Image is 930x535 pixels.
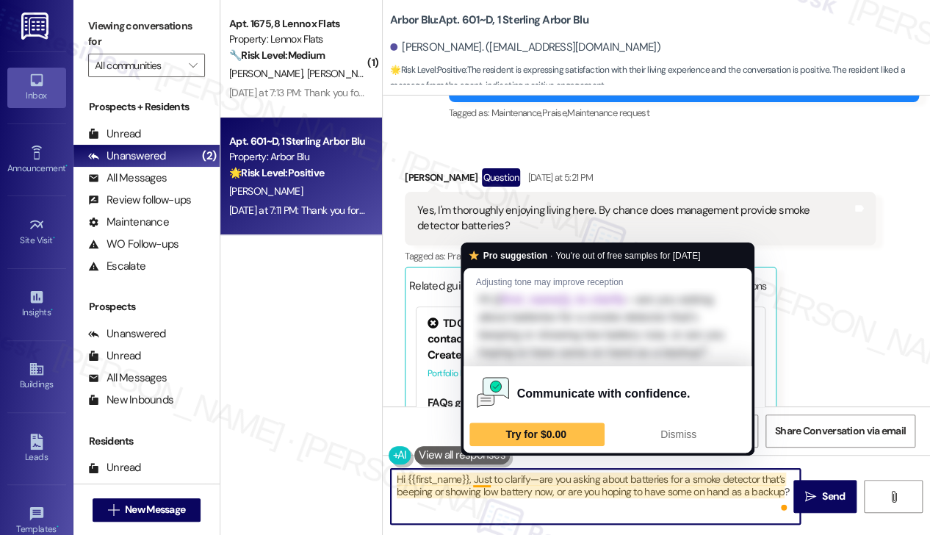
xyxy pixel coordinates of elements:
[775,423,906,439] span: Share Conversation via email
[7,284,66,324] a: Insights •
[88,15,205,54] label: Viewing conversations for
[88,126,141,142] div: Unread
[447,250,472,262] span: Praise ,
[822,489,845,504] span: Send
[229,32,365,47] div: Property: Lennox Flats
[542,107,567,119] span: Praise ,
[524,170,593,185] div: [DATE] at 5:21 PM
[229,149,365,165] div: Property: Arbor Blu
[405,168,876,192] div: [PERSON_NAME]
[229,184,303,198] span: [PERSON_NAME]
[449,102,920,123] div: Tagged as:
[805,491,816,503] i: 
[88,259,145,274] div: Escalate
[93,498,201,522] button: New Message
[88,482,166,498] div: Unanswered
[21,12,51,40] img: ResiDesk Logo
[428,366,754,381] div: Portfolio level guideline ( 66 % match)
[7,356,66,396] a: Buildings
[390,64,466,76] strong: 🌟 Risk Level: Positive
[88,326,166,342] div: Unanswered
[567,107,649,119] span: Maintenance request
[88,392,173,408] div: New Inbounds
[88,170,167,186] div: All Messages
[229,166,324,179] strong: 🌟 Risk Level: Positive
[482,168,521,187] div: Question
[88,348,141,364] div: Unread
[428,395,569,426] b: FAQs generated by ResiDesk AI
[405,245,876,267] div: Tagged as:
[390,40,660,55] div: [PERSON_NAME]. ([EMAIL_ADDRESS][DOMAIN_NAME])
[887,491,898,503] i: 
[189,60,197,71] i: 
[390,12,588,28] b: Arbor Blu: Apt. 601~D, 1 Sterling Arbor Blu
[88,237,179,252] div: WO Follow-ups
[65,161,68,171] span: •
[417,203,852,234] div: Yes, I'm thoroughly enjoying living here. By chance does management provide smoke detector batter...
[307,67,381,80] span: [PERSON_NAME]
[108,504,119,516] i: 
[409,279,494,300] div: Related guidelines
[793,480,857,513] button: Send
[198,478,220,501] div: (2)
[428,348,754,363] div: Created [DATE]
[53,233,55,243] span: •
[95,54,181,77] input: All communities
[88,148,166,164] div: Unanswered
[428,316,754,348] div: TDC Management - Arbor Blu: Parking costs $325 per month; contact the office for availability.
[229,16,365,32] div: Apt. 1675, 8 Lennox Flats
[390,62,930,94] span: : The resident is expressing satisfaction with their living experience and the conversation is po...
[491,107,541,119] span: Maintenance ,
[7,429,66,469] a: Leads
[88,215,169,230] div: Maintenance
[765,414,915,448] button: Share Conversation via email
[88,193,191,208] div: Review follow-ups
[229,134,365,149] div: Apt. 601~D, 1 Sterling Arbor Blu
[73,99,220,115] div: Prospects + Residents
[51,305,53,315] span: •
[7,212,66,252] a: Site Visit •
[391,469,800,524] textarea: To enrich screen reader interactions, please activate Accessibility in Grammarly extension settings
[198,145,220,168] div: (2)
[7,68,66,107] a: Inbox
[88,460,141,475] div: Unread
[73,299,220,315] div: Prospects
[73,434,220,449] div: Residents
[125,502,185,517] span: New Message
[229,67,307,80] span: [PERSON_NAME]
[229,49,325,62] strong: 🔧 Risk Level: Medium
[57,522,59,532] span: •
[88,370,167,386] div: All Messages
